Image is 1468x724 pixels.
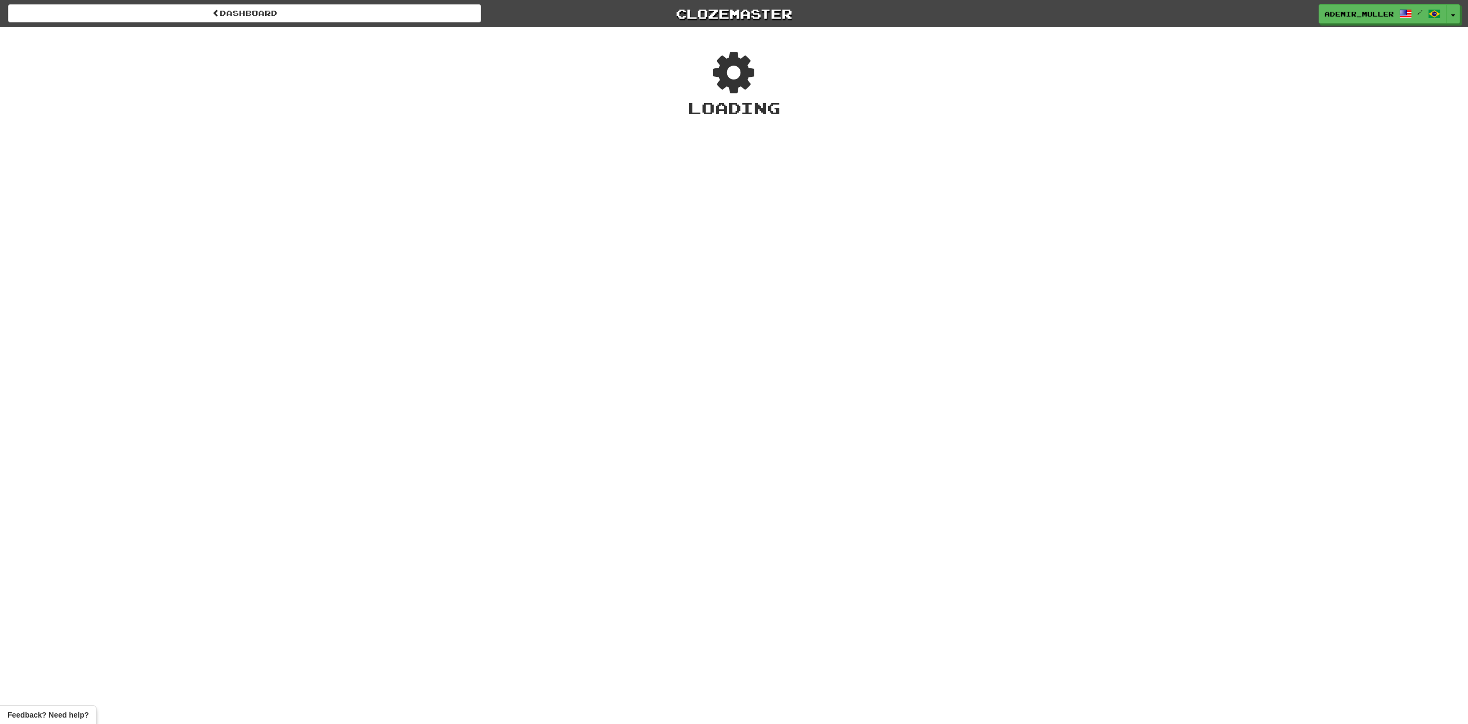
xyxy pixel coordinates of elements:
[497,4,970,23] a: Clozemaster
[1417,9,1423,16] span: /
[8,4,481,22] a: Dashboard
[1325,9,1394,19] span: Ademir_Muller
[7,710,89,720] span: Open feedback widget
[1319,4,1447,23] a: Ademir_Muller /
